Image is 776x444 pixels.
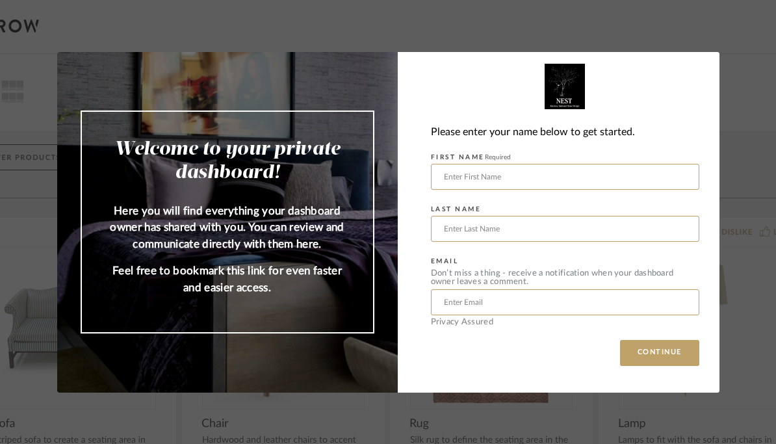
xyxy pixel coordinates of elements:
p: Here you will find everything your dashboard owner has shared with you. You can review and commun... [108,203,347,253]
label: EMAIL [431,257,459,265]
input: Enter Last Name [431,216,699,242]
p: Feel free to bookmark this link for even faster and easier access. [108,263,347,296]
input: Enter Email [431,289,699,315]
input: Enter First Name [431,164,699,190]
button: CONTINUE [620,340,699,366]
label: FIRST NAME [431,153,511,161]
div: Don’t miss a thing - receive a notification when your dashboard owner leaves a comment. [431,269,699,286]
div: Privacy Assured [431,318,699,326]
h2: Welcome to your private dashboard! [108,138,347,185]
label: LAST NAME [431,205,482,213]
span: Required [485,154,511,161]
div: Please enter your name below to get started. [431,124,699,141]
